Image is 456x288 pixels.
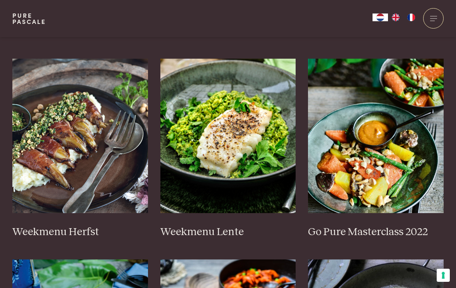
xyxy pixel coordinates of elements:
a: Weekmenu Lente Weekmenu Lente [160,59,296,239]
ul: Language list [388,14,419,21]
div: Language [373,14,388,21]
img: Weekmenu Lente [160,59,296,213]
img: Go Pure Masterclass 2022 [308,59,444,213]
a: Go Pure Masterclass 2022 Go Pure Masterclass 2022 [308,59,444,239]
a: NL [373,14,388,21]
button: Uw voorkeuren voor toestemming voor trackingtechnologieën [437,269,450,282]
a: EN [388,14,403,21]
h3: Weekmenu Herfst [12,225,148,239]
h3: Go Pure Masterclass 2022 [308,225,444,239]
a: PurePascale [12,12,46,25]
aside: Language selected: Nederlands [373,14,419,21]
a: Weekmenu Herfst Weekmenu Herfst [12,59,148,239]
a: FR [403,14,419,21]
img: Weekmenu Herfst [12,59,148,213]
h3: Weekmenu Lente [160,225,296,239]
